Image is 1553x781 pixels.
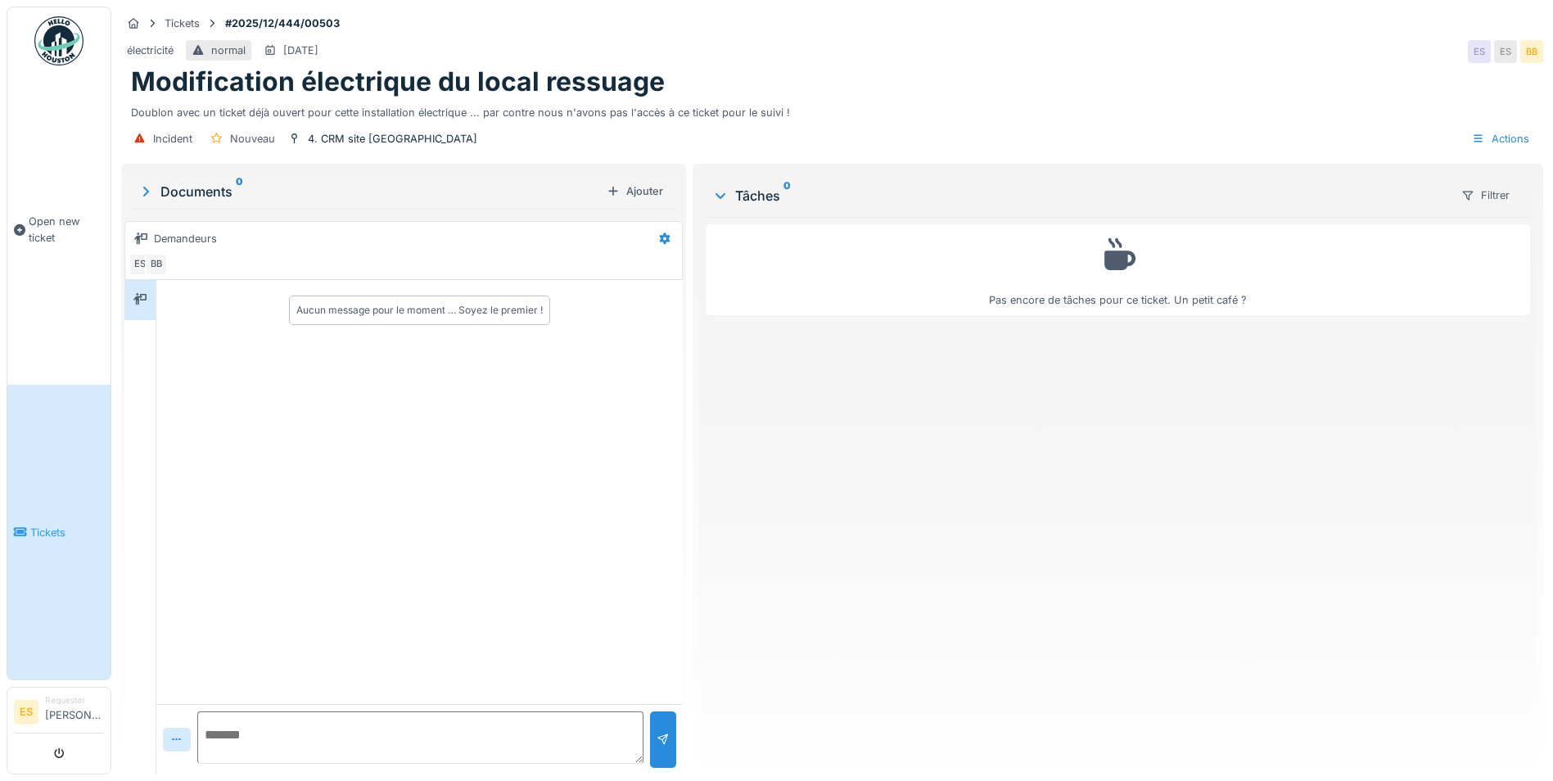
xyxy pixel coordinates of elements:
[219,16,346,31] strong: #2025/12/444/00503
[600,180,670,202] div: Ajouter
[165,16,200,31] div: Tickets
[153,131,192,147] div: Incident
[783,186,791,205] sup: 0
[145,253,168,276] div: BB
[1494,40,1517,63] div: ES
[1465,127,1537,151] div: Actions
[14,700,38,725] li: ES
[7,385,111,679] a: Tickets
[1520,40,1543,63] div: BB
[211,43,246,58] div: normal
[712,186,1447,205] div: Tâches
[131,98,1533,120] div: Doublon avec un ticket déjà ouvert pour cette installation électrique ... par contre nous n'avons...
[236,182,243,201] sup: 0
[283,43,318,58] div: [DATE]
[1468,40,1491,63] div: ES
[34,16,84,65] img: Badge_color-CXgf-gQk.svg
[296,303,543,318] div: Aucun message pour le moment … Soyez le premier !
[308,131,477,147] div: 4. CRM site [GEOGRAPHIC_DATA]
[716,232,1519,308] div: Pas encore de tâches pour ce ticket. Un petit café ?
[154,231,217,246] div: Demandeurs
[131,66,665,97] h1: Modification électrique du local ressuage
[138,182,600,201] div: Documents
[7,74,111,385] a: Open new ticket
[127,43,174,58] div: électricité
[29,214,104,245] span: Open new ticket
[30,525,104,540] span: Tickets
[45,694,104,729] li: [PERSON_NAME]
[14,694,104,734] a: ES Requester[PERSON_NAME]
[129,253,151,276] div: ES
[1454,183,1517,207] div: Filtrer
[45,694,104,707] div: Requester
[230,131,275,147] div: Nouveau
